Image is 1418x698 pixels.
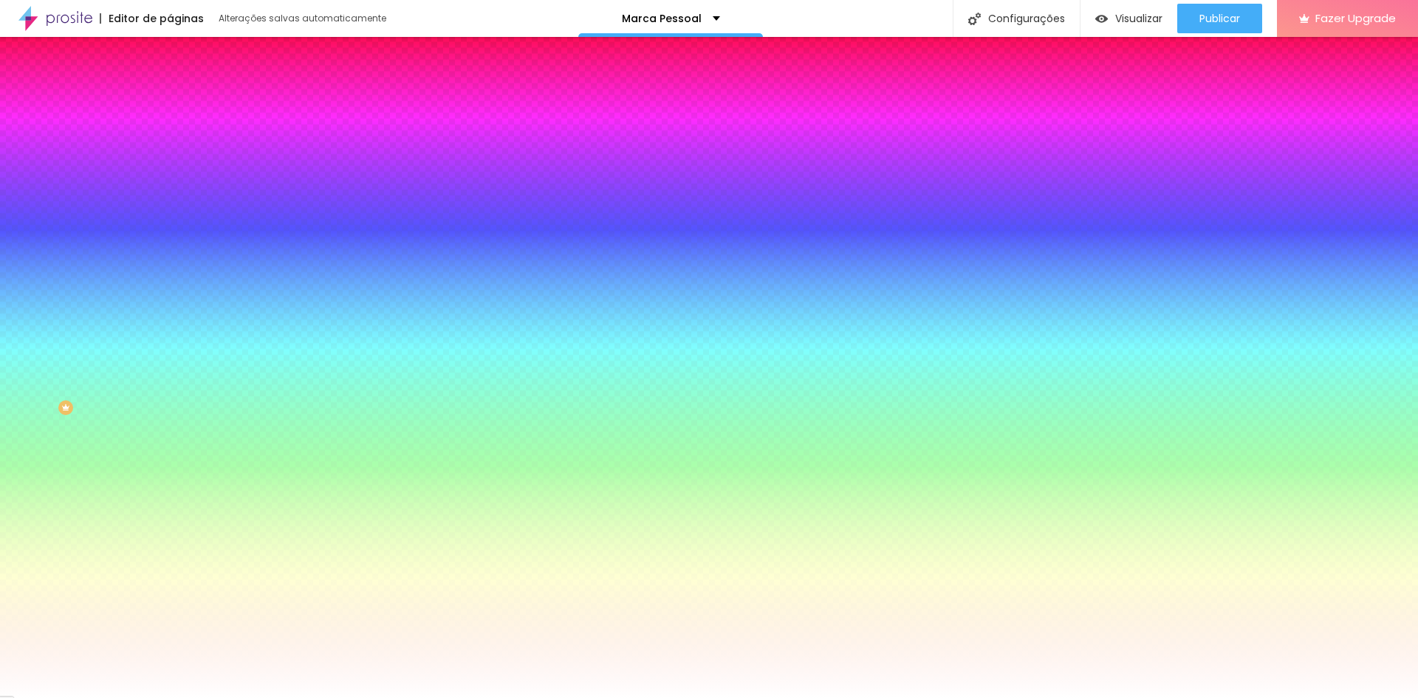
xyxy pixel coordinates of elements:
p: Marca Pessoal [622,13,702,24]
div: Editor de páginas [100,13,204,24]
img: view-1.svg [1095,13,1108,25]
span: Publicar [1199,13,1240,24]
button: Publicar [1177,4,1262,33]
span: Fazer Upgrade [1315,12,1396,24]
button: Visualizar [1080,4,1177,33]
img: Icone [968,13,981,25]
span: Visualizar [1115,13,1162,24]
div: Alterações salvas automaticamente [219,14,388,23]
